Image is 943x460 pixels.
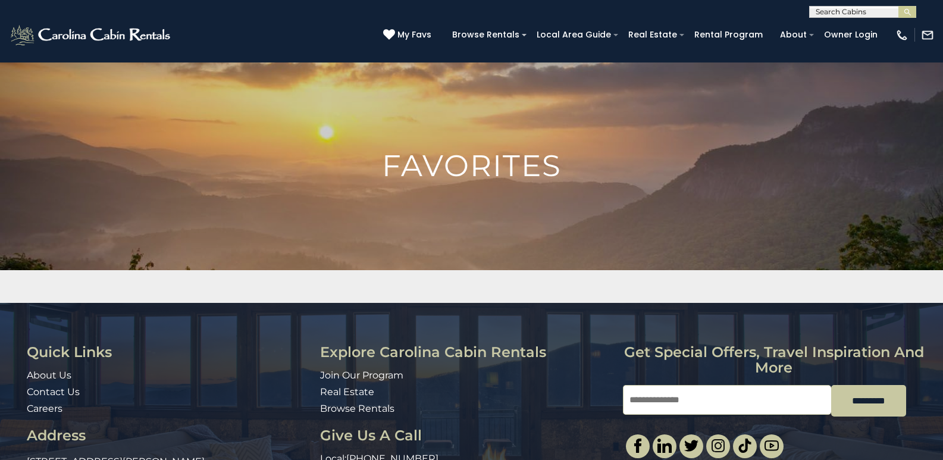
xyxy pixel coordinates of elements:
[27,428,311,443] h3: Address
[688,26,769,44] a: Rental Program
[623,345,925,376] h3: Get special offers, travel inspiration and more
[27,370,71,381] a: About Us
[320,403,394,414] a: Browse Rentals
[320,428,613,443] h3: Give Us A Call
[921,29,934,42] img: mail-regular-white.png
[895,29,908,42] img: phone-regular-white.png
[320,386,374,398] a: Real Estate
[657,439,672,453] img: linkedin-single.svg
[446,26,525,44] a: Browse Rentals
[622,26,683,44] a: Real Estate
[27,386,80,398] a: Contact Us
[818,26,884,44] a: Owner Login
[9,23,174,47] img: White-1-2.png
[27,345,311,360] h3: Quick Links
[383,29,434,42] a: My Favs
[397,29,431,41] span: My Favs
[765,439,779,453] img: youtube-light.svg
[684,439,698,453] img: twitter-single.svg
[631,439,645,453] img: facebook-single.svg
[738,439,752,453] img: tiktok.svg
[531,26,617,44] a: Local Area Guide
[320,345,613,360] h3: Explore Carolina Cabin Rentals
[774,26,813,44] a: About
[27,403,62,414] a: Careers
[320,370,403,381] a: Join Our Program
[711,439,725,453] img: instagram-single.svg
